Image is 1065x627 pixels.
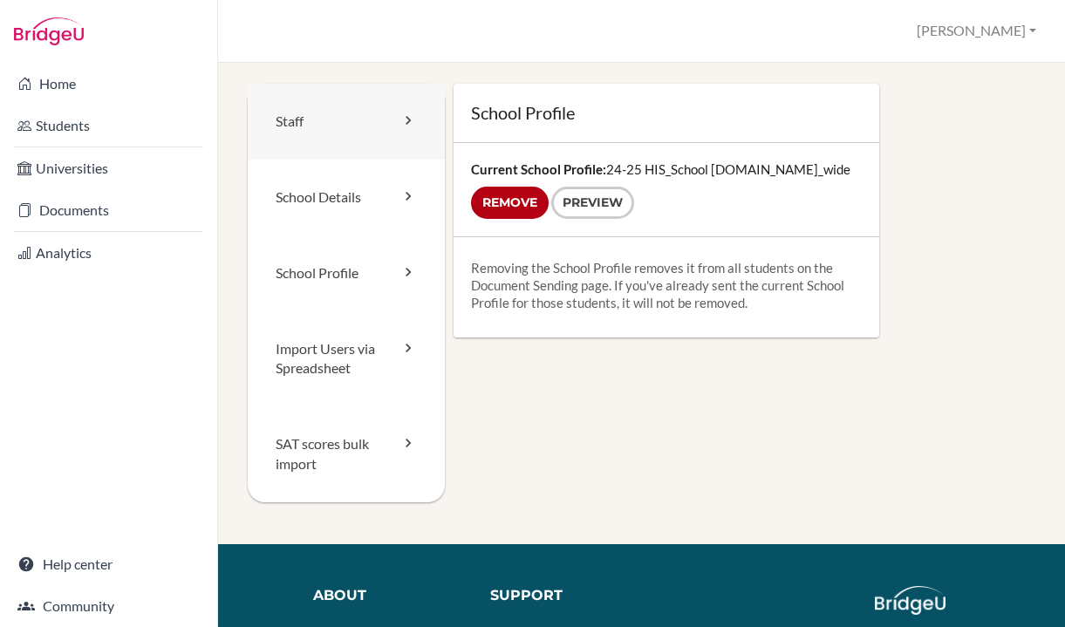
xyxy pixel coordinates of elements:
a: Community [3,589,214,624]
button: [PERSON_NAME] [909,15,1044,47]
input: Remove [471,187,549,219]
a: Help center [3,547,214,582]
a: SAT scores bulk import [248,406,445,502]
p: Removing the School Profile removes it from all students on the Document Sending page. If you've ... [471,259,862,311]
a: Preview [551,187,634,219]
a: Staff [248,84,445,160]
a: Home [3,66,214,101]
img: logo_white@2x-f4f0deed5e89b7ecb1c2cc34c3e3d731f90f0f143d5ea2071677605dd97b5244.png [875,586,946,615]
strong: Current School Profile: [471,161,606,177]
div: Support [490,586,629,606]
a: Analytics [3,235,214,270]
a: School Profile [248,235,445,311]
div: 24-25 HIS_School [DOMAIN_NAME]_wide [454,143,879,236]
a: School Details [248,160,445,235]
a: Universities [3,151,214,186]
a: Import Users via Spreadsheet [248,311,445,407]
div: About [313,586,464,606]
h1: School Profile [471,101,862,125]
a: Documents [3,193,214,228]
img: Bridge-U [14,17,84,45]
a: Students [3,108,214,143]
